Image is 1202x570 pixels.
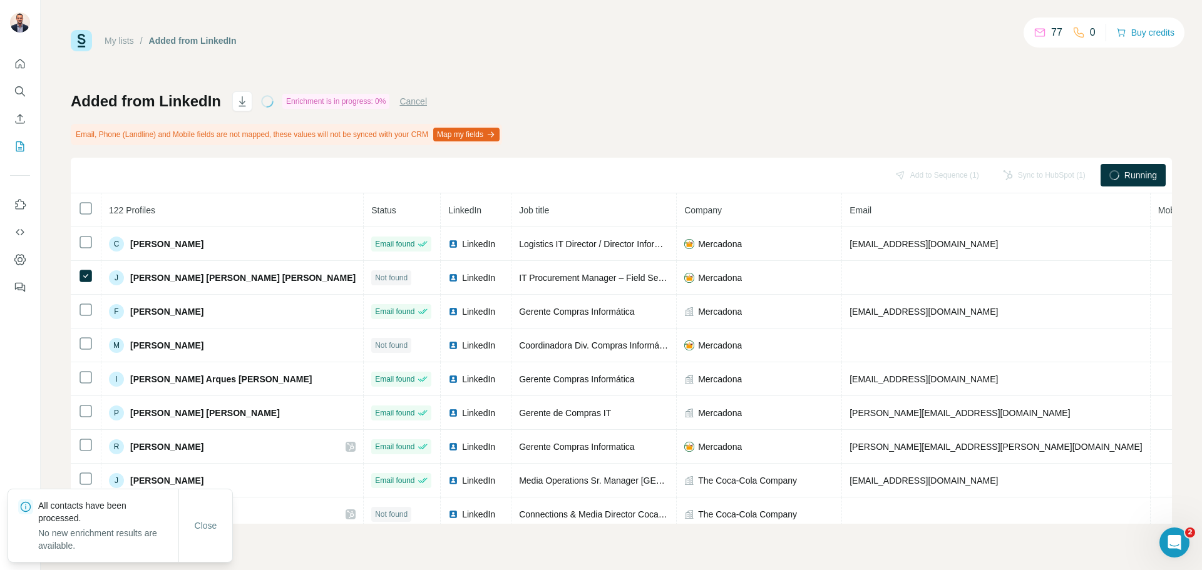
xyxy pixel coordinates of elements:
[850,239,998,249] span: [EMAIL_ADDRESS][DOMAIN_NAME]
[130,407,280,419] span: [PERSON_NAME] [PERSON_NAME]
[130,339,203,352] span: [PERSON_NAME]
[684,273,694,283] img: company-logo
[684,340,694,350] img: company-logo
[1159,527,1189,557] iframe: Intercom live chat
[130,474,203,487] span: [PERSON_NAME]
[433,128,500,141] button: Map my fields
[519,476,732,486] span: Media Operations Sr. Manager [GEOGRAPHIC_DATA]
[698,339,742,352] span: Mercadona
[519,307,634,317] span: Gerente Compras Informática
[375,374,414,385] span: Email found
[684,239,694,249] img: company-logo
[519,340,673,350] span: Coordinadora Div. Compras Informática
[448,442,458,452] img: LinkedIn logo
[375,475,414,486] span: Email found
[186,514,226,537] button: Close
[850,476,998,486] span: [EMAIL_ADDRESS][DOMAIN_NAME]
[375,238,414,250] span: Email found
[448,408,458,418] img: LinkedIn logo
[684,442,694,452] img: company-logo
[38,527,178,552] p: No new enrichment results are available.
[1090,25,1096,40] p: 0
[109,405,124,420] div: P
[698,440,742,453] span: Mercadona
[462,238,495,250] span: LinkedIn
[519,205,549,215] span: Job title
[130,440,203,453] span: [PERSON_NAME]
[698,407,742,419] span: Mercadona
[698,508,797,521] span: The Coca-Cola Company
[10,221,30,243] button: Use Surfe API
[375,509,408,520] span: Not found
[698,272,742,284] span: Mercadona
[10,135,30,158] button: My lists
[10,13,30,33] img: Avatar
[71,124,502,145] div: Email, Phone (Landline) and Mobile fields are not mapped, these values will not be synced with yo...
[282,94,389,109] div: Enrichment is in progress: 0%
[109,237,124,252] div: C
[448,476,458,486] img: LinkedIn logo
[448,340,458,350] img: LinkedIn logo
[10,108,30,130] button: Enrich CSV
[130,305,203,318] span: [PERSON_NAME]
[109,270,124,285] div: J
[10,248,30,271] button: Dashboard
[71,30,92,51] img: Surfe Logo
[109,205,155,215] span: 122 Profiles
[519,273,757,283] span: IT Procurement Manager – Field Service Management (FSM)
[448,273,458,283] img: LinkedIn logo
[140,34,143,47] li: /
[448,307,458,317] img: LinkedIn logo
[850,442,1143,452] span: [PERSON_NAME][EMAIL_ADDRESS][PERSON_NAME][DOMAIN_NAME]
[109,304,124,319] div: F
[1051,25,1062,40] p: 77
[448,374,458,384] img: LinkedIn logo
[462,305,495,318] span: LinkedIn
[399,95,427,108] button: Cancel
[698,373,742,385] span: Mercadona
[109,473,124,488] div: J
[462,440,495,453] span: LinkedIn
[519,408,611,418] span: Gerente de Compras IT
[519,374,634,384] span: Gerente Compras Informática
[10,193,30,216] button: Use Surfe on LinkedIn
[850,205,871,215] span: Email
[698,305,742,318] span: Mercadona
[130,238,203,250] span: [PERSON_NAME]
[38,499,178,524] p: All contacts have been processed.
[105,36,134,46] a: My lists
[850,374,998,384] span: [EMAIL_ADDRESS][DOMAIN_NAME]
[130,373,312,385] span: [PERSON_NAME] Arques [PERSON_NAME]
[375,306,414,317] span: Email found
[371,205,396,215] span: Status
[149,34,237,47] div: Added from LinkedIn
[519,239,717,249] span: Logistics IT Director / Director Informática Logística
[195,519,217,532] span: Close
[10,53,30,75] button: Quick start
[698,474,797,487] span: The Coca-Cola Company
[130,272,356,284] span: [PERSON_NAME] [PERSON_NAME] [PERSON_NAME]
[448,509,458,519] img: LinkedIn logo
[519,442,634,452] span: Gerente Compras Informatica
[71,91,221,111] h1: Added from LinkedIn
[462,272,495,284] span: LinkedIn
[109,372,124,387] div: I
[462,474,495,487] span: LinkedIn
[1116,24,1174,41] button: Buy credits
[1185,527,1195,537] span: 2
[375,272,408,283] span: Not found
[10,80,30,103] button: Search
[448,205,481,215] span: LinkedIn
[519,509,704,519] span: Connections & Media Director Coca-Cola Iberia
[684,205,722,215] span: Company
[850,307,998,317] span: [EMAIL_ADDRESS][DOMAIN_NAME]
[462,508,495,521] span: LinkedIn
[10,276,30,298] button: Feedback
[375,441,414,452] span: Email found
[462,373,495,385] span: LinkedIn
[1158,205,1184,215] span: Mobile
[462,407,495,419] span: LinkedIn
[698,238,742,250] span: Mercadona
[109,439,124,454] div: R
[448,239,458,249] img: LinkedIn logo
